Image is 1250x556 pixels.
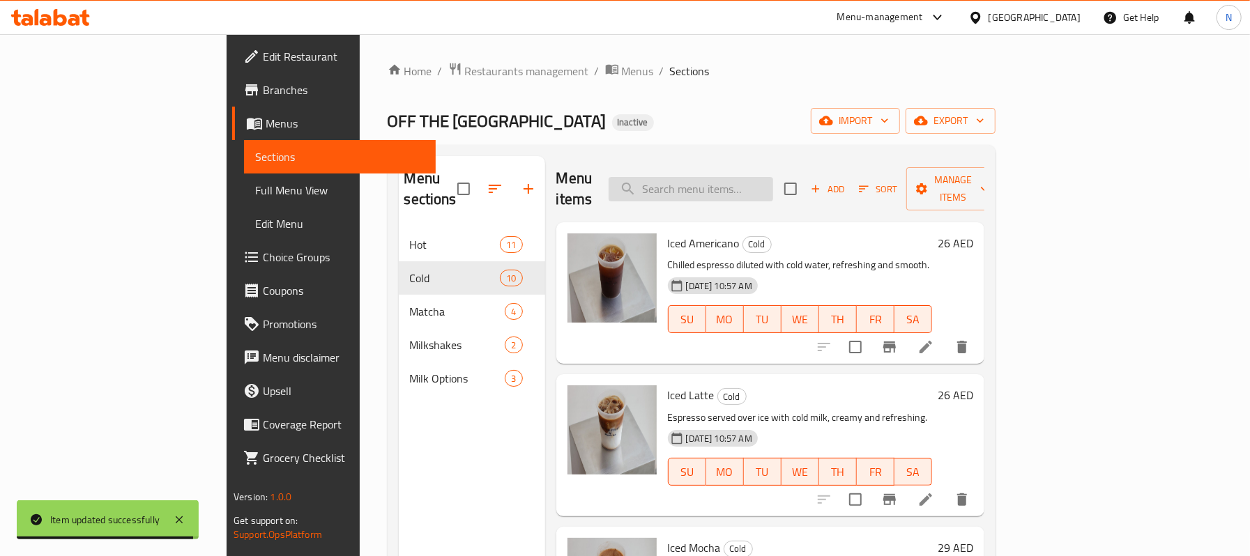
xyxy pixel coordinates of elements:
button: Branch-specific-item [873,330,906,364]
div: Hot [410,236,501,253]
span: [DATE] 10:57 AM [680,432,758,445]
span: Version: [234,488,268,506]
span: Cold [410,270,501,286]
button: TU [744,305,782,333]
button: Sort [855,178,901,200]
span: Cold [743,236,771,252]
span: SA [900,309,927,330]
div: Inactive [612,114,654,131]
span: Sort [859,181,897,197]
span: Upsell [263,383,424,399]
span: Menu disclaimer [263,349,424,366]
button: SA [894,458,932,486]
span: Select all sections [449,174,478,203]
div: Milk Options3 [399,362,545,395]
span: Select to update [841,485,870,514]
div: Item updated successfully [50,512,160,527]
a: Branches [232,73,435,107]
a: Choice Groups [232,240,435,274]
span: Cold [718,389,746,405]
span: Edit Restaurant [263,48,424,65]
nav: Menu sections [399,222,545,401]
button: FR [857,305,894,333]
button: SA [894,305,932,333]
a: Edit menu item [917,339,934,355]
span: Edit Menu [255,215,424,232]
span: Inactive [612,116,654,128]
div: [GEOGRAPHIC_DATA] [989,10,1081,25]
a: Menu disclaimer [232,341,435,374]
span: Full Menu View [255,182,424,199]
button: TH [819,458,857,486]
a: Sections [244,140,435,173]
div: Hot11 [399,228,545,261]
a: Edit Menu [244,207,435,240]
span: SA [900,462,927,482]
nav: breadcrumb [388,62,996,80]
img: Iced Latte [567,385,657,474]
h6: 26 AED [938,385,973,405]
div: items [500,270,522,286]
button: TU [744,458,782,486]
button: WE [782,305,819,333]
div: Menu-management [837,9,923,26]
button: MO [706,305,744,333]
button: Manage items [906,167,1000,210]
span: N [1226,10,1232,25]
button: WE [782,458,819,486]
span: MO [712,309,738,330]
span: WE [787,462,814,482]
li: / [438,63,443,79]
span: Select section [776,174,805,203]
span: TH [825,309,851,330]
span: Coupons [263,282,424,299]
button: FR [857,458,894,486]
span: WE [787,309,814,330]
span: 4 [505,305,521,318]
span: 10 [501,272,521,285]
span: Menus [266,115,424,132]
span: Branches [263,82,424,98]
span: 2 [505,339,521,352]
a: Menus [605,62,654,80]
span: Sort sections [478,172,512,206]
a: Menus [232,107,435,140]
p: Chilled espresso diluted with cold water, refreshing and smooth. [668,256,932,274]
span: FR [862,462,889,482]
span: Choice Groups [263,249,424,265]
span: [DATE] 10:57 AM [680,279,758,293]
button: delete [945,483,979,516]
span: 1.0.0 [270,488,291,506]
span: Milkshakes [410,337,505,353]
a: Restaurants management [448,62,589,80]
span: Restaurants management [465,63,589,79]
div: Cold [742,236,772,253]
a: Coverage Report [232,408,435,441]
a: Support.OpsPlatform [234,525,322,543]
span: Matcha [410,303,505,320]
div: Cold [717,388,747,405]
span: Sections [670,63,710,79]
button: TH [819,305,857,333]
a: Edit menu item [917,491,934,508]
span: Iced Latte [668,385,715,406]
button: MO [706,458,744,486]
span: SU [674,309,701,330]
input: search [609,177,773,201]
span: Add [809,181,846,197]
div: items [500,236,522,253]
img: Iced Americano [567,233,657,323]
span: MO [712,462,738,482]
li: / [660,63,664,79]
a: Coupons [232,274,435,307]
a: Full Menu View [244,173,435,207]
div: Milk Options [410,370,505,387]
span: TU [749,309,776,330]
span: OFF THE [GEOGRAPHIC_DATA] [388,105,607,137]
span: SU [674,462,701,482]
li: / [595,63,600,79]
span: Iced Americano [668,233,740,254]
button: delete [945,330,979,364]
